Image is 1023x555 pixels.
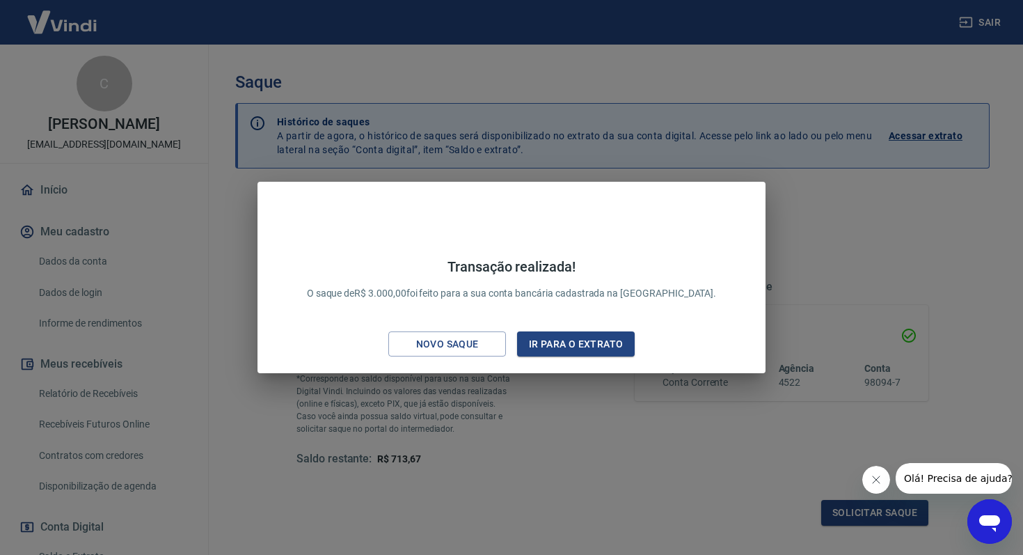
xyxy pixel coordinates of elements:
[967,499,1012,544] iframe: Botão para abrir a janela de mensagens
[517,331,635,357] button: Ir para o extrato
[896,463,1012,494] iframe: Mensagem da empresa
[307,258,717,275] h4: Transação realizada!
[8,10,117,21] span: Olá! Precisa de ajuda?
[388,331,506,357] button: Novo saque
[307,258,717,301] p: O saque de R$ 3.000,00 foi feito para a sua conta bancária cadastrada na [GEOGRAPHIC_DATA].
[399,336,495,353] div: Novo saque
[862,466,890,494] iframe: Fechar mensagem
